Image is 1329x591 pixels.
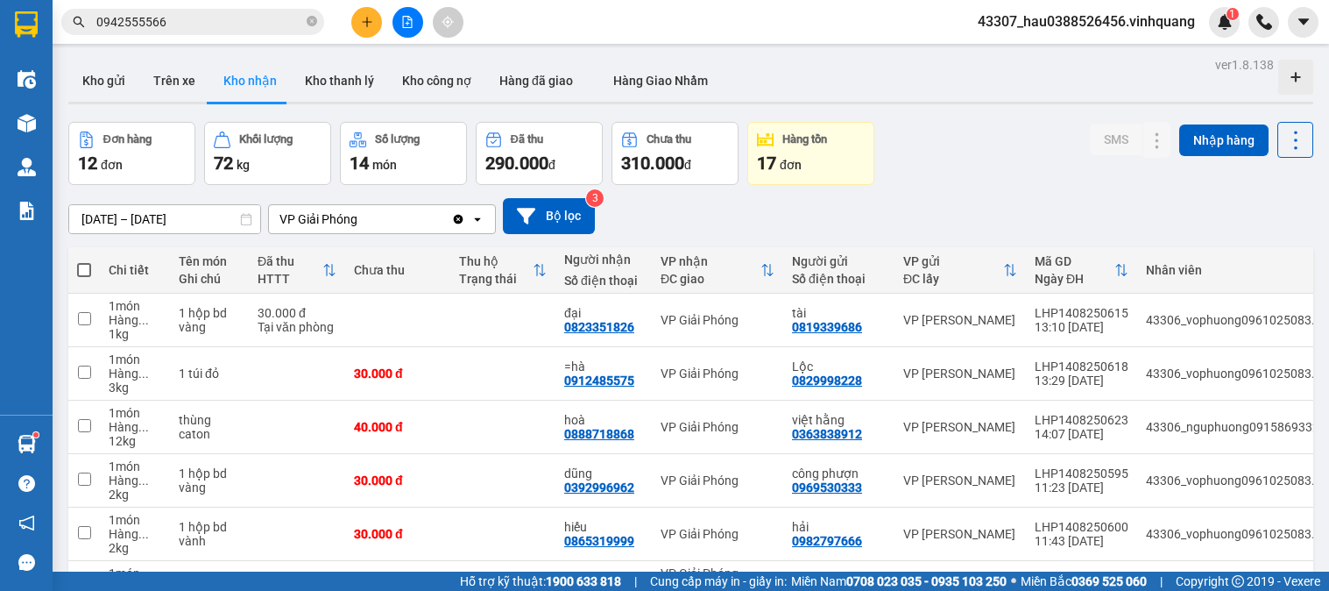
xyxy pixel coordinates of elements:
div: Chưa thu [647,133,691,146]
strong: 0708 023 035 - 0935 103 250 [846,574,1007,588]
div: VP Giải Phóng [661,566,774,580]
div: Hàng thông thường [109,367,161,381]
span: 310.000 [621,153,684,174]
button: Bộ lọc [503,198,595,234]
div: Thu hộ [459,254,533,268]
span: close-circle [307,16,317,26]
div: Lộc [792,360,886,374]
button: Kho thanh lý [291,60,388,102]
div: 1 món [109,352,161,367]
div: 11:23 [DATE] [1035,481,1128,495]
div: Tại văn phòng [258,320,336,334]
div: 11:43 [DATE] [1035,534,1128,548]
div: 30.000 đ [258,306,336,320]
div: hiếu [564,520,643,534]
div: ver 1.8.138 [1215,55,1274,75]
span: question-circle [18,475,35,492]
div: Khối lượng [239,133,293,146]
span: ... [138,367,149,381]
button: Kho nhận [209,60,291,102]
span: | [634,572,637,591]
button: plus [351,7,382,38]
div: 1 hộp bd vàng [179,306,240,334]
span: Miền Bắc [1021,572,1147,591]
input: Tìm tên, số ĐT hoặc mã đơn [96,12,303,32]
div: Ghi chú [179,272,240,286]
span: 17 [757,153,776,174]
span: ... [138,420,149,434]
th: Toggle SortBy [894,247,1026,294]
div: Đã thu [258,254,322,268]
div: 13:29 [DATE] [1035,374,1128,388]
div: VP Giải Phóng [661,527,774,541]
div: 30.000 đ [354,474,442,488]
div: LHP1408250595 [1035,466,1128,481]
button: SMS [1090,124,1142,155]
span: message [18,554,35,571]
span: Hỗ trợ kỹ thuật: [460,572,621,591]
img: warehouse-icon [18,70,36,89]
div: đại [564,306,643,320]
span: món [372,158,397,172]
span: 43307_hau0388526456.vinhquang [964,11,1209,32]
div: Tạo kho hàng mới [1278,60,1313,95]
img: solution-icon [18,202,36,220]
span: copyright [1232,575,1244,587]
span: | [1160,572,1163,591]
th: Toggle SortBy [652,247,783,294]
button: Đơn hàng12đơn [68,122,195,185]
div: VP [PERSON_NAME] [903,313,1017,327]
span: đ [684,158,691,172]
div: Mã GD [1035,254,1114,268]
div: ĐC lấy [903,272,1003,286]
div: 1 kg [109,327,161,341]
div: VP Giải Phóng [279,210,357,228]
div: VP Giải Phóng [661,474,774,488]
div: ĐC giao [661,272,760,286]
div: 13:10 [DATE] [1035,320,1128,334]
div: Người nhận [564,253,643,267]
div: VP Giải Phóng [661,313,774,327]
div: 1 hộp bd vành [179,520,240,548]
button: Kho gửi [68,60,139,102]
span: đ [548,158,555,172]
div: 1 món [109,566,161,580]
button: Chưa thu310.000đ [611,122,739,185]
span: ... [138,313,149,327]
button: Hàng tồn17đơn [747,122,874,185]
div: Hàng tồn [782,133,827,146]
span: 1 [1229,8,1235,20]
div: 0969530333 [792,481,862,495]
div: 1 túi đỏ [179,367,240,381]
div: Ngày ĐH [1035,272,1114,286]
div: 30.000 đ [354,527,442,541]
div: VP Giải Phóng [661,367,774,381]
th: Toggle SortBy [1026,247,1137,294]
button: Khối lượng72kg [204,122,331,185]
button: Đã thu290.000đ [476,122,603,185]
div: HTTT [258,272,322,286]
span: kg [237,158,250,172]
strong: 1900 633 818 [546,574,621,588]
sup: 3 [586,189,604,207]
img: warehouse-icon [18,158,36,176]
div: 2 kg [109,541,161,555]
div: 1 món [109,299,161,313]
div: Tên món [179,254,240,268]
div: VP [PERSON_NAME] [903,367,1017,381]
sup: 1 [1226,8,1239,20]
svg: Clear value [451,212,465,226]
div: 14:07 [DATE] [1035,427,1128,441]
img: warehouse-icon [18,114,36,132]
div: việt hằng [792,413,886,427]
div: Số điện thoại [792,272,886,286]
svg: open [470,212,484,226]
div: công phượn [792,466,886,481]
span: close-circle [307,14,317,31]
div: VP [PERSON_NAME] [903,420,1017,434]
div: hải [792,520,886,534]
div: 0819339686 [792,320,862,334]
div: dũng [564,466,643,481]
div: tài [792,306,886,320]
span: Miền Nam [791,572,1007,591]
